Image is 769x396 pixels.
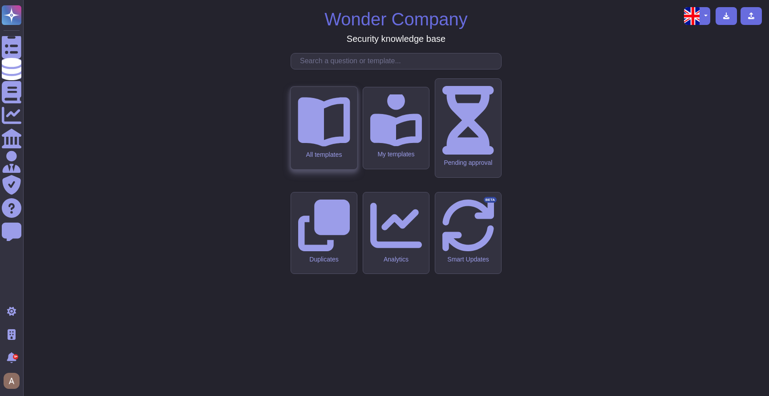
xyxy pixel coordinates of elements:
[295,53,501,69] input: Search a question or template...
[2,371,26,391] button: user
[684,7,702,25] img: en
[298,256,350,263] div: Duplicates
[4,373,20,389] img: user
[347,33,445,44] h3: Security knowledge base
[298,151,350,159] div: All templates
[442,256,494,263] div: Smart Updates
[324,8,468,30] h1: Wonder Company
[484,197,497,203] div: BETA
[370,256,422,263] div: Analytics
[442,159,494,167] div: Pending approval
[13,354,18,359] div: 9+
[370,151,422,158] div: My templates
